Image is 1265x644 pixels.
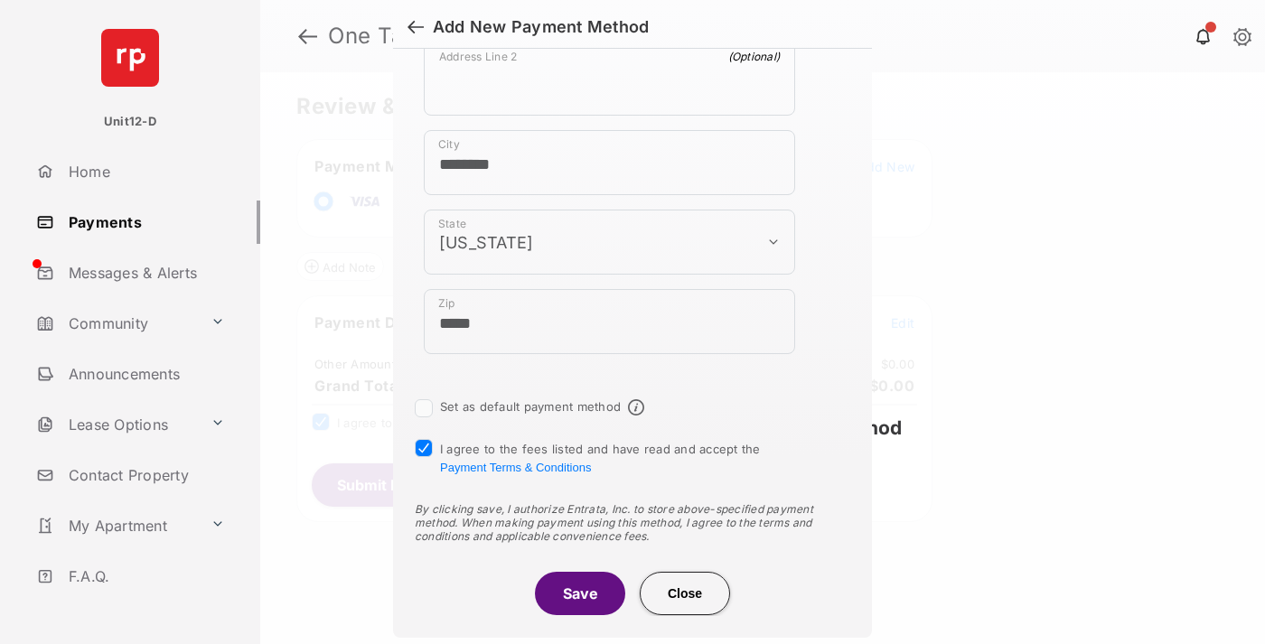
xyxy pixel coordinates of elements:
[433,17,649,37] div: Add New Payment Method
[424,130,795,195] div: payment_method_screening[postal_addresses][locality]
[424,210,795,275] div: payment_method_screening[postal_addresses][administrativeArea]
[440,442,761,474] span: I agree to the fees listed and have read and accept the
[415,502,850,543] div: By clicking save, I authorize Entrata, Inc. to store above-specified payment method. When making ...
[640,572,730,615] button: Close
[440,461,591,474] button: I agree to the fees listed and have read and accept the
[424,42,795,116] div: payment_method_screening[postal_addresses][addressLine2]
[628,399,644,415] span: Default payment method info
[424,289,795,354] div: payment_method_screening[postal_addresses][postalCode]
[535,572,625,615] button: Save
[440,399,621,414] label: Set as default payment method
